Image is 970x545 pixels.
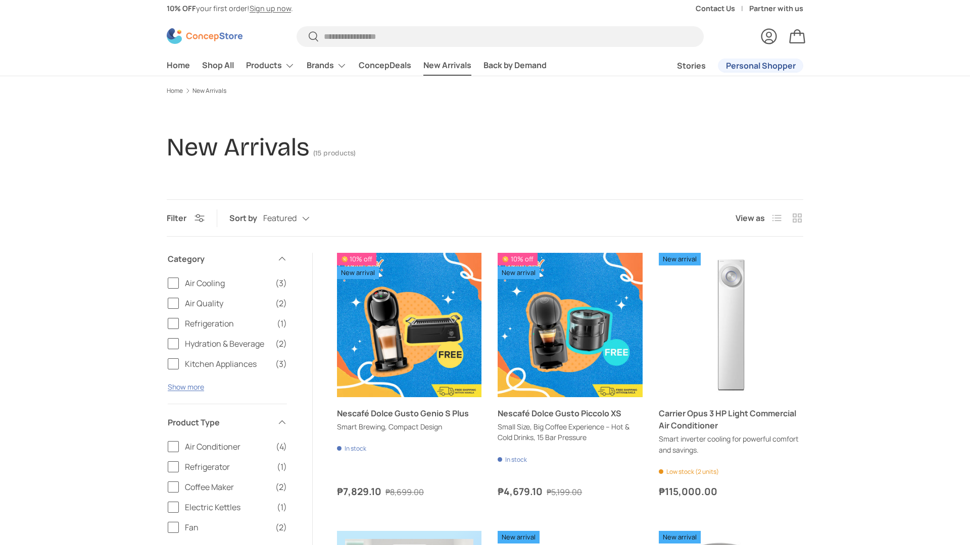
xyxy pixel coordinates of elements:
[240,56,301,76] summary: Products
[696,3,749,14] a: Contact Us
[185,317,271,330] span: Refrigeration
[167,86,803,95] nav: Breadcrumbs
[359,56,411,75] a: ConcepDeals
[337,253,376,265] span: 10% off
[653,56,803,76] nav: Secondary
[277,461,287,473] span: (1)
[167,56,190,75] a: Home
[263,213,297,223] span: Featured
[192,88,226,94] a: New Arrivals
[275,521,287,533] span: (2)
[185,441,270,453] span: Air Conditioner
[659,253,701,265] span: New arrival
[275,277,287,289] span: (3)
[168,253,271,265] span: Category
[301,56,353,76] summary: Brands
[736,212,765,224] span: View as
[659,408,796,431] a: Carrier Opus 3 HP Light Commercial Air Conditioner
[337,253,481,397] a: Nescafé Dolce Gusto Genio S Plus
[313,149,356,157] span: (15 products)
[167,28,243,44] img: ConcepStore
[167,4,196,13] strong: 10% OFF
[718,59,803,73] a: Personal Shopper
[749,3,803,14] a: Partner with us
[659,253,803,397] img: https://concepstore.ph/products/carrier-opus-3-hp-light-commercial-air-conditioner
[167,212,186,224] span: Filter
[185,277,269,289] span: Air Cooling
[275,358,287,370] span: (3)
[659,531,701,543] span: New arrival
[498,408,621,419] a: Nescafé Dolce Gusto Piccolo XS
[246,56,295,76] a: Products
[185,521,269,533] span: Fan
[167,132,309,162] h1: New Arrivals
[307,56,347,76] a: Brands
[498,253,642,397] a: Nescafé Dolce Gusto Piccolo XS
[498,531,540,543] span: New arrival
[167,88,183,94] a: Home
[659,253,803,397] a: Carrier Opus 3 HP Light Commercial Air Conditioner
[263,210,330,228] button: Featured
[498,266,540,279] span: New arrival
[483,56,547,75] a: Back by Demand
[185,481,269,493] span: Coffee Maker
[337,408,469,419] a: Nescafé Dolce Gusto Genio S Plus
[229,212,263,224] label: Sort by
[726,62,796,70] span: Personal Shopper
[167,3,293,14] p: your first order! .
[275,297,287,309] span: (2)
[185,501,271,513] span: Electric Kettles
[276,441,287,453] span: (4)
[168,241,287,277] summary: Category
[185,338,269,350] span: Hydration & Beverage
[250,4,291,13] a: Sign up now
[498,253,537,265] span: 10% off
[275,481,287,493] span: (2)
[167,56,547,76] nav: Primary
[168,416,271,428] span: Product Type
[277,501,287,513] span: (1)
[677,56,706,76] a: Stories
[277,317,287,330] span: (1)
[423,56,471,75] a: New Arrivals
[167,212,205,224] button: Filter
[168,382,204,392] button: Show more
[168,404,287,441] summary: Product Type
[337,266,379,279] span: New arrival
[185,297,269,309] span: Air Quality
[185,461,271,473] span: Refrigerator
[202,56,234,75] a: Shop All
[185,358,269,370] span: Kitchen Appliances
[275,338,287,350] span: (2)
